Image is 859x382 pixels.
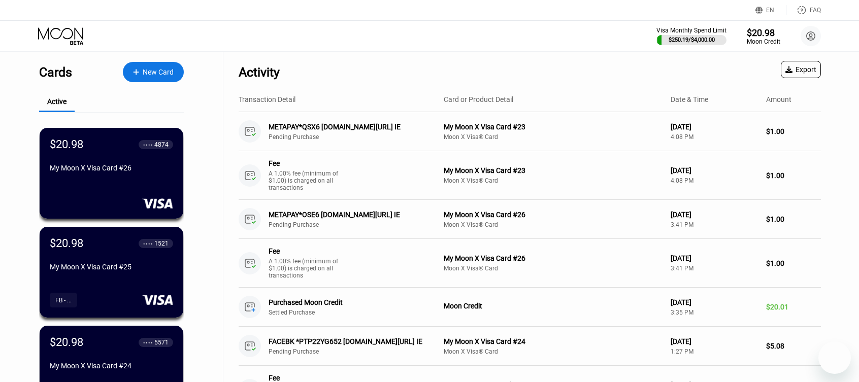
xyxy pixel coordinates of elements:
[50,138,83,151] div: $20.98
[55,297,72,304] div: FB - ...
[50,362,173,370] div: My Moon X Visa Card #24
[671,177,758,184] div: 4:08 PM
[444,95,513,103] div: Card or Product Detail
[50,263,173,271] div: My Moon X Visa Card #25
[818,341,851,374] iframe: Button to launch messaging window
[747,27,780,45] div: $20.98Moon Credit
[671,265,758,272] div: 3:41 PM
[671,337,758,345] div: [DATE]
[766,95,791,103] div: Amount
[444,265,663,272] div: Moon X Visa® Card
[269,298,434,306] div: Purchased Moon Credit
[444,123,663,131] div: My Moon X Visa Card #23
[47,97,67,106] div: Active
[269,247,340,255] div: Fee
[40,227,183,318] div: $20.98● ● ● ●1521My Moon X Visa Card #25FB - ...
[669,37,715,43] div: $250.19 / $4,000.00
[143,68,174,77] div: New Card
[143,242,153,245] div: ● ● ● ●
[656,27,726,45] div: Visa Monthly Spend Limit$250.19/$4,000.00
[444,166,663,175] div: My Moon X Visa Card #23
[269,337,434,345] div: FACEBK *PTP22YG652 [DOMAIN_NAME][URL] IE
[766,215,821,223] div: $1.00
[269,211,434,219] div: METAPAY*OSE6 [DOMAIN_NAME][URL] IE
[671,309,758,316] div: 3:35 PM
[444,133,663,141] div: Moon X Visa® Card
[40,128,183,219] div: $20.98● ● ● ●4874My Moon X Visa Card #26
[444,221,663,228] div: Moon X Visa® Card
[810,7,821,14] div: FAQ
[239,65,280,80] div: Activity
[269,221,446,228] div: Pending Purchase
[671,133,758,141] div: 4:08 PM
[239,327,821,366] div: FACEBK *PTP22YG652 [DOMAIN_NAME][URL] IEPending PurchaseMy Moon X Visa Card #24Moon X Visa® Card[...
[50,237,83,250] div: $20.98
[766,127,821,135] div: $1.00
[766,303,821,311] div: $20.01
[39,65,72,80] div: Cards
[671,211,758,219] div: [DATE]
[239,200,821,239] div: METAPAY*OSE6 [DOMAIN_NAME][URL] IEPending PurchaseMy Moon X Visa Card #26Moon X Visa® Card[DATE]3...
[444,337,663,345] div: My Moon X Visa Card #24
[50,164,173,172] div: My Moon X Visa Card #26
[671,166,758,175] div: [DATE]
[671,95,708,103] div: Date & Time
[766,7,774,14] div: EN
[671,298,758,306] div: [DATE]
[671,123,758,131] div: [DATE]
[269,170,345,191] div: A 1.00% fee (minimum of $1.00) is charged on all transactions
[766,259,821,267] div: $1.00
[444,302,663,310] div: Moon Credit
[239,288,821,327] div: Purchased Moon CreditSettled PurchaseMoon Credit[DATE]3:35 PM$20.01
[671,221,758,228] div: 3:41 PM
[747,38,780,45] div: Moon Credit
[444,211,663,219] div: My Moon X Visa Card #26
[50,336,83,349] div: $20.98
[123,62,184,82] div: New Card
[766,342,821,350] div: $5.08
[239,112,821,151] div: METAPAY*QSX6 [DOMAIN_NAME][URL] IEPending PurchaseMy Moon X Visa Card #23Moon X Visa® Card[DATE]4...
[444,348,663,355] div: Moon X Visa® Card
[50,293,77,307] div: FB - ...
[143,341,153,344] div: ● ● ● ●
[671,254,758,262] div: [DATE]
[269,348,446,355] div: Pending Purchase
[656,27,726,34] div: Visa Monthly Spend Limit
[671,348,758,355] div: 1:27 PM
[239,151,821,200] div: FeeA 1.00% fee (minimum of $1.00) is charged on all transactionsMy Moon X Visa Card #23Moon X Vis...
[755,5,786,15] div: EN
[781,61,821,78] div: Export
[444,254,663,262] div: My Moon X Visa Card #26
[154,339,169,346] div: 5571
[785,65,816,74] div: Export
[154,141,169,148] div: 4874
[444,177,663,184] div: Moon X Visa® Card
[786,5,821,15] div: FAQ
[154,240,169,247] div: 1521
[269,123,434,131] div: METAPAY*QSX6 [DOMAIN_NAME][URL] IE
[766,171,821,180] div: $1.00
[143,143,153,146] div: ● ● ● ●
[269,309,446,316] div: Settled Purchase
[239,95,295,103] div: Transaction Detail
[269,374,340,382] div: Fee
[269,258,345,279] div: A 1.00% fee (minimum of $1.00) is charged on all transactions
[747,27,780,38] div: $20.98
[269,159,340,167] div: Fee
[239,239,821,288] div: FeeA 1.00% fee (minimum of $1.00) is charged on all transactionsMy Moon X Visa Card #26Moon X Vis...
[269,133,446,141] div: Pending Purchase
